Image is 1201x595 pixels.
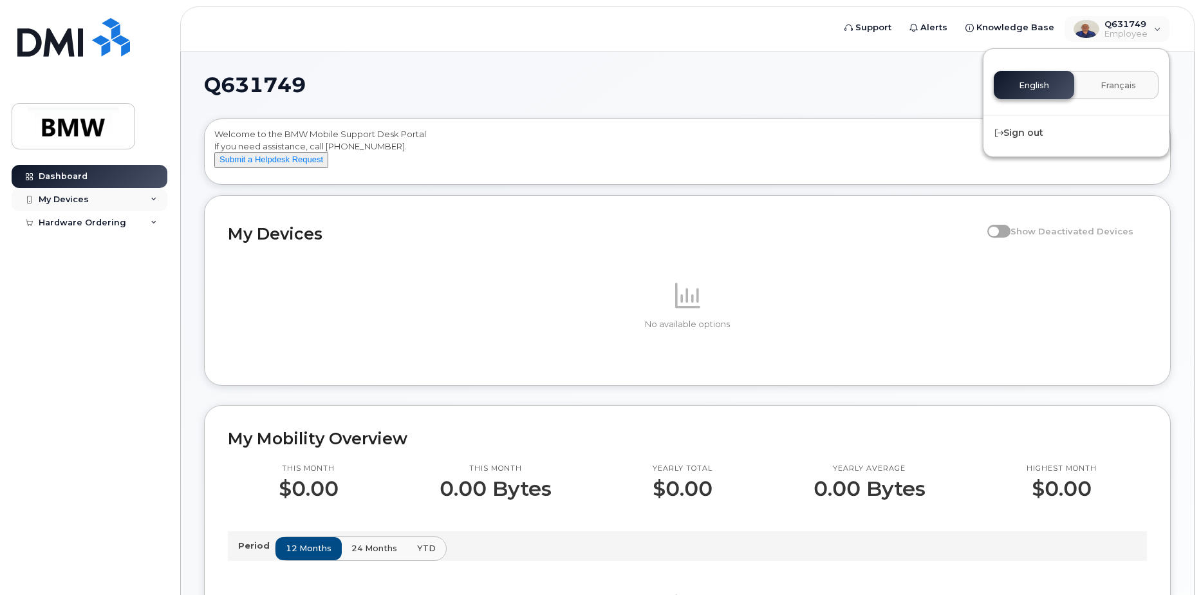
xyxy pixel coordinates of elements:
[279,464,339,474] p: This month
[214,128,1160,180] div: Welcome to the BMW Mobile Support Desk Portal If you need assistance, call [PHONE_NUMBER].
[1101,80,1136,91] span: Français
[351,542,397,554] span: 24 months
[983,121,1169,145] div: Sign out
[228,429,1147,448] h2: My Mobility Overview
[214,154,328,164] a: Submit a Helpdesk Request
[1027,464,1097,474] p: Highest month
[279,477,339,500] p: $0.00
[653,477,712,500] p: $0.00
[204,75,306,95] span: Q631749
[1145,539,1191,585] iframe: Messenger Launcher
[653,464,712,474] p: Yearly total
[814,464,926,474] p: Yearly average
[417,542,436,554] span: YTD
[814,477,926,500] p: 0.00 Bytes
[440,464,552,474] p: This month
[214,152,328,168] button: Submit a Helpdesk Request
[228,319,1147,330] p: No available options
[440,477,552,500] p: 0.00 Bytes
[1027,477,1097,500] p: $0.00
[987,219,998,229] input: Show Deactivated Devices
[238,540,275,552] p: Period
[1010,226,1133,236] span: Show Deactivated Devices
[228,224,981,243] h2: My Devices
